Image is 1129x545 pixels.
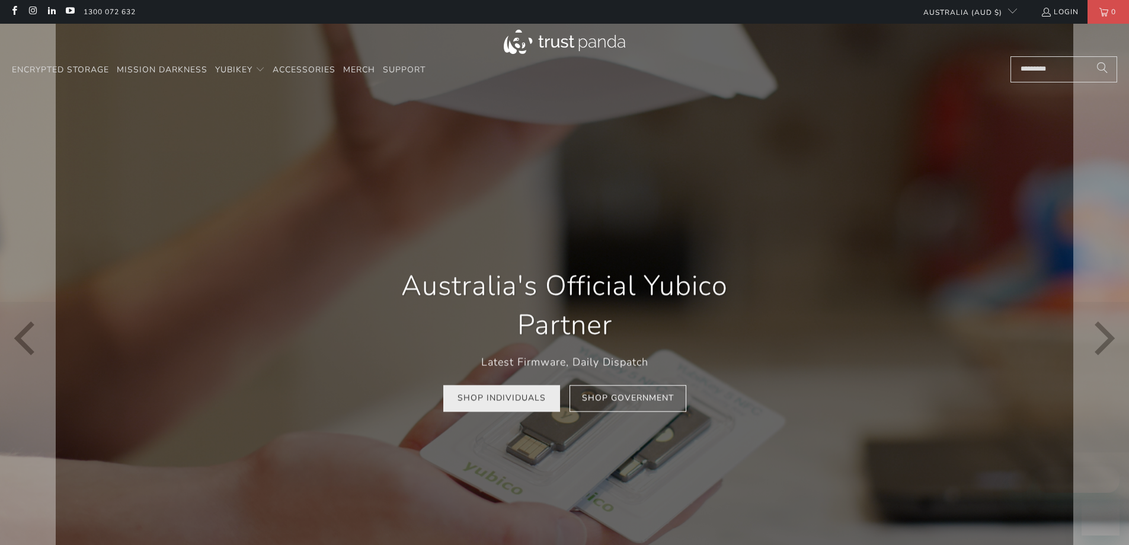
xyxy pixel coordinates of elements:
[117,56,207,84] a: Mission Darkness
[1088,56,1117,82] button: Search
[1008,469,1032,493] iframe: Close message
[12,64,109,75] span: Encrypted Storage
[343,56,375,84] a: Merch
[12,56,426,84] nav: Translation missing: en.navigation.header.main_nav
[84,5,136,18] a: 1300 072 632
[27,7,37,17] a: Trust Panda Australia on Instagram
[1010,56,1117,82] input: Search...
[215,64,252,75] span: YubiKey
[46,7,56,17] a: Trust Panda Australia on LinkedIn
[117,64,207,75] span: Mission Darkness
[215,56,265,84] summary: YubiKey
[9,7,19,17] a: Trust Panda Australia on Facebook
[383,64,426,75] span: Support
[369,353,760,371] p: Latest Firmware, Daily Dispatch
[570,385,686,412] a: Shop Government
[273,64,335,75] span: Accessories
[504,30,625,54] img: Trust Panda Australia
[1037,467,1120,493] iframe: Message from company
[369,266,760,345] h1: Australia's Official Yubico Partner
[12,56,109,84] a: Encrypted Storage
[65,7,75,17] a: Trust Panda Australia on YouTube
[443,385,560,412] a: Shop Individuals
[273,56,335,84] a: Accessories
[343,64,375,75] span: Merch
[1082,498,1120,536] iframe: Button to launch messaging window
[1041,5,1079,18] a: Login
[383,56,426,84] a: Support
